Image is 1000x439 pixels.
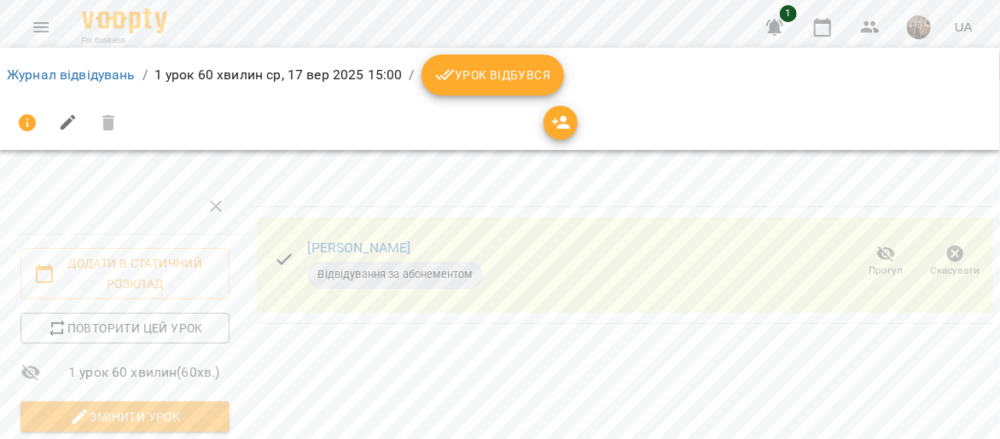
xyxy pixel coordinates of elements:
span: Відвідування за абонементом [308,267,483,282]
span: Додати в статичний розклад [34,253,216,294]
a: [PERSON_NAME] [308,240,411,256]
button: Урок відбувся [422,55,565,95]
span: Урок відбувся [435,65,551,85]
button: Скасувати [921,238,990,286]
span: Скасувати [931,263,980,278]
button: Menu [20,7,61,48]
span: For Business [82,35,167,46]
button: Повторити цей урок [20,313,230,344]
button: Додати в статичний розклад [20,248,230,299]
span: Повторити цей урок [34,318,216,338]
span: Прогул [869,263,904,278]
img: eb08014764cefc51aa6d31f0cb05ecc1.jpeg [907,15,931,39]
span: 1 [780,5,797,22]
button: UA [948,11,980,43]
li: / [409,65,414,85]
span: UA [955,18,973,36]
img: Voopty Logo [82,9,167,33]
span: 1 урок 60 хвилин ( 60 хв. ) [68,362,230,383]
p: 1 урок 60 хвилин ср, 17 вер 2025 15:00 [154,65,403,85]
li: / [142,65,148,85]
span: Змінити урок [34,407,216,427]
nav: breadcrumb [7,55,993,95]
a: Журнал відвідувань [7,66,136,83]
button: Змінити урок [20,401,230,432]
button: Прогул [852,238,921,286]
